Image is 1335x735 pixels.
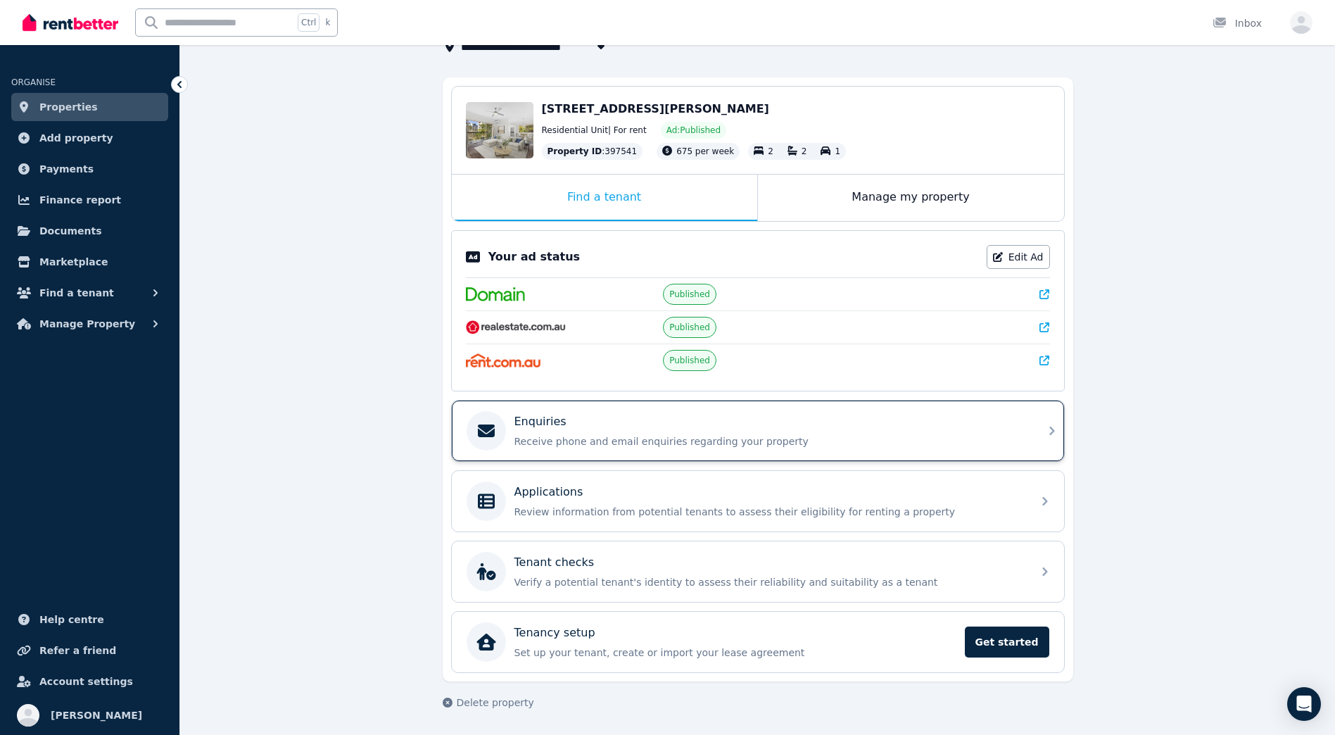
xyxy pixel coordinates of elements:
[542,102,769,115] span: [STREET_ADDRESS][PERSON_NAME]
[11,77,56,87] span: ORGANISE
[452,541,1064,602] a: Tenant checksVerify a potential tenant's identity to assess their reliability and suitability as ...
[452,471,1064,532] a: ApplicationsReview information from potential tenants to assess their eligibility for renting a p...
[802,146,807,156] span: 2
[39,642,116,659] span: Refer a friend
[452,175,757,221] div: Find a tenant
[758,175,1064,221] div: Manage my property
[514,434,1024,448] p: Receive phone and email enquiries regarding your property
[835,146,840,156] span: 1
[11,93,168,121] a: Properties
[39,99,98,115] span: Properties
[11,636,168,665] a: Refer a friend
[23,12,118,33] img: RentBetter
[39,315,135,332] span: Manage Property
[39,130,113,146] span: Add property
[11,667,168,696] a: Account settings
[466,353,541,367] img: Rent.com.au
[514,484,583,501] p: Applications
[488,249,580,265] p: Your ad status
[11,124,168,152] a: Add property
[542,125,647,136] span: Residential Unit | For rent
[1213,16,1262,30] div: Inbox
[514,624,595,641] p: Tenancy setup
[11,605,168,634] a: Help centre
[542,143,643,160] div: : 397541
[443,696,534,710] button: Delete property
[39,161,94,177] span: Payments
[39,673,133,690] span: Account settings
[457,696,534,710] span: Delete property
[11,217,168,245] a: Documents
[987,245,1050,269] a: Edit Ad
[768,146,773,156] span: 2
[452,401,1064,461] a: EnquiriesReceive phone and email enquiries regarding your property
[39,191,121,208] span: Finance report
[39,611,104,628] span: Help centre
[514,646,956,660] p: Set up your tenant, create or import your lease agreement
[514,554,595,571] p: Tenant checks
[676,146,734,156] span: 675 per week
[11,279,168,307] button: Find a tenant
[11,310,168,338] button: Manage Property
[548,146,602,157] span: Property ID
[669,355,710,366] span: Published
[514,505,1024,519] p: Review information from potential tenants to assess their eligibility for renting a property
[39,222,102,239] span: Documents
[965,627,1049,658] span: Get started
[298,13,319,32] span: Ctrl
[514,413,567,430] p: Enquiries
[39,253,108,270] span: Marketplace
[669,322,710,333] span: Published
[39,284,114,301] span: Find a tenant
[514,575,1024,589] p: Verify a potential tenant's identity to assess their reliability and suitability as a tenant
[452,612,1064,672] a: Tenancy setupSet up your tenant, create or import your lease agreementGet started
[11,186,168,214] a: Finance report
[669,289,710,300] span: Published
[51,707,142,724] span: [PERSON_NAME]
[1287,687,1321,721] div: Open Intercom Messenger
[11,155,168,183] a: Payments
[325,17,330,28] span: k
[666,125,721,136] span: Ad: Published
[466,320,567,334] img: RealEstate.com.au
[466,287,525,301] img: Domain.com.au
[11,248,168,276] a: Marketplace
